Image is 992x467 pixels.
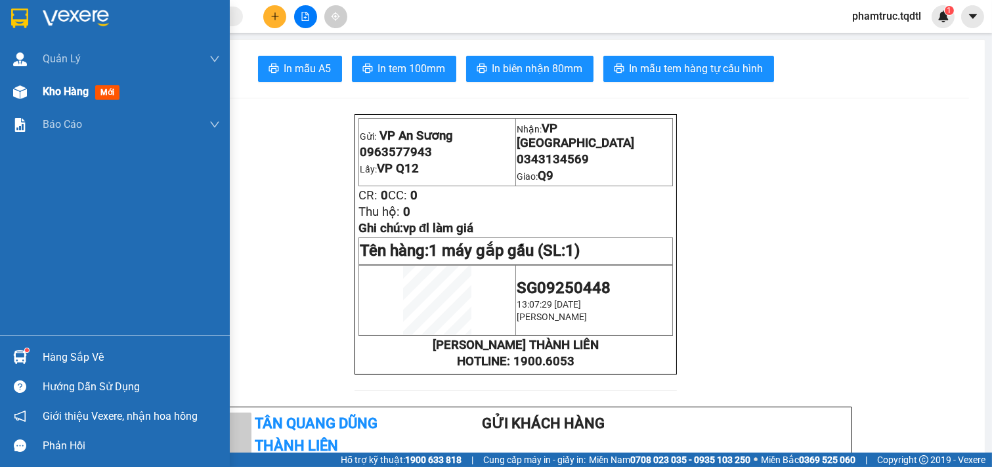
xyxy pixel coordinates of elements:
strong: HOTLINE: 1900.6053 [457,354,574,369]
span: printer [362,63,373,75]
button: aim [324,5,347,28]
span: VP [GEOGRAPHIC_DATA] [79,7,197,36]
img: warehouse-icon [13,85,27,99]
span: aim [331,12,340,21]
span: printer [269,63,279,75]
span: CR: [4,74,23,89]
p: Gửi: [360,129,515,143]
span: 0 [410,188,418,203]
span: 0 [56,74,63,89]
span: ⚪️ [754,457,758,462]
span: VP Q12 [377,161,419,176]
span: Miền Bắc [761,453,855,467]
span: CC: [388,188,407,203]
span: | [471,453,473,467]
span: Giao: [517,171,553,182]
button: caret-down [961,5,984,28]
button: printerIn mẫu tem hàng tự cấu hình [603,56,774,82]
span: 1 [947,6,951,15]
span: 0343134569 [517,152,589,167]
span: vp đl làm giá [403,221,473,235]
b: Gửi khách hàng [482,415,605,432]
span: 0 [49,91,56,105]
span: Lấy: [5,56,67,68]
p: Nhận: [79,7,197,36]
span: Thu hộ: [358,205,400,219]
span: CC: [33,74,53,89]
img: logo-vxr [11,9,28,28]
span: VP Q12 [25,54,67,69]
span: Ghi chú: [358,221,473,235]
p: Nhận: [517,121,672,150]
span: 0963577943 [5,38,77,52]
strong: 0369 525 060 [799,455,855,465]
div: Phản hồi [43,436,220,456]
span: Hỗ trợ kỹ thuật: [341,453,462,467]
span: 1) [565,241,580,260]
span: VP [GEOGRAPHIC_DATA] [517,121,634,150]
span: VP An Sương [5,7,61,36]
span: file-add [301,12,310,21]
span: printer [614,63,624,75]
span: Giới thiệu Vexere, nhận hoa hồng [43,408,198,424]
sup: 1 [25,348,29,352]
span: In mẫu tem hàng tự cấu hình [630,60,764,77]
span: | [865,453,867,467]
b: Tân Quang Dũng Thành Liên [255,415,378,455]
span: down [209,119,220,130]
span: mới [95,85,119,100]
span: 13:07:29 [DATE] [517,299,581,310]
span: Lấy: [360,164,419,174]
span: Q9 [104,54,119,69]
span: phamtruc.tqdtl [842,8,932,24]
span: Giao: [79,56,119,68]
span: plus [270,12,280,21]
span: In mẫu A5 [284,60,332,77]
strong: 0708 023 035 - 0935 103 250 [630,455,750,465]
sup: 1 [945,6,954,15]
span: Cung cấp máy in - giấy in: [483,453,586,467]
span: 0 [403,205,410,219]
span: caret-down [967,10,979,22]
button: file-add [294,5,317,28]
span: Kho hàng [43,85,89,98]
span: Tên hàng: [360,241,580,260]
p: Gửi: [5,7,77,36]
span: Thu hộ: [4,91,45,105]
button: printerIn biên nhận 80mm [466,56,593,82]
span: 0343134569 [79,38,152,52]
span: down [209,54,220,64]
img: icon-new-feature [938,10,949,22]
button: printerIn mẫu A5 [258,56,342,82]
span: CR: [358,188,377,203]
span: Quản Lý [43,51,81,67]
span: 0 [381,188,388,203]
button: printerIn tem 100mm [352,56,456,82]
img: warehouse-icon [13,52,27,66]
span: notification [14,410,26,422]
strong: [PERSON_NAME] THÀNH LIÊN [433,338,599,352]
span: SG09250448 [517,279,611,297]
strong: 1900 633 818 [405,455,462,465]
span: Q9 [538,169,553,183]
span: VP An Sương [379,129,453,143]
span: In biên nhận 80mm [492,60,583,77]
span: Miền Nam [589,453,750,467]
span: 1 máy gắp gấu (SL: [429,241,580,260]
span: [PERSON_NAME] [517,312,587,322]
span: In tem 100mm [378,60,446,77]
span: printer [477,63,487,75]
span: 0 [26,74,33,89]
span: 0963577943 [360,145,432,159]
span: message [14,439,26,452]
span: question-circle [14,380,26,393]
img: warehouse-icon [13,350,27,364]
button: plus [263,5,286,28]
span: copyright [919,455,928,464]
div: Hàng sắp về [43,348,220,367]
img: solution-icon [13,118,27,132]
span: Báo cáo [43,116,82,132]
div: Hướng dẫn sử dụng [43,377,220,397]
